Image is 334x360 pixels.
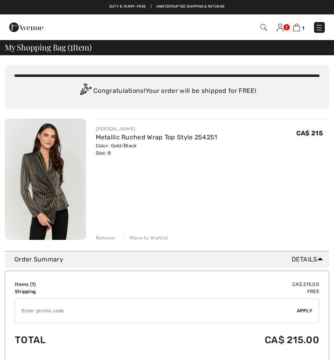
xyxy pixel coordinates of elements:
img: Search [260,24,267,31]
td: Shipping [15,288,125,295]
img: Shopping Bag [293,24,300,31]
span: 1 [302,25,304,31]
div: Congratulations! Your order will be shipped for FREE! [14,83,320,99]
input: Promo code [15,299,297,323]
div: [PERSON_NAME] [96,125,217,133]
span: CA$ 215 [296,129,323,137]
span: My Shopping Bag ( Item) [5,43,92,51]
div: Color: Gold/Black Size: 8 [96,142,217,157]
td: Total [15,326,125,354]
a: Metallic Ruched Wrap Top Style 254251 [96,133,217,141]
td: Items ( ) [15,281,125,288]
span: Details [292,255,326,264]
div: Order Summary [14,255,326,264]
a: 1 [293,22,304,32]
span: 1 [70,41,73,52]
td: Free [125,288,319,295]
span: Apply [297,307,313,314]
img: Congratulation2.svg [77,83,93,99]
a: 1ère Avenue [9,23,43,30]
img: 1ère Avenue [9,19,43,35]
img: Metallic Ruched Wrap Top Style 254251 [5,119,86,240]
span: 1 [32,282,34,287]
div: Remove [96,234,115,241]
img: Menu [315,24,323,32]
td: CA$ 215.00 [125,326,319,354]
img: My Info [277,24,284,32]
td: CA$ 215.00 [125,281,319,288]
div: Move to Wishlist [123,234,169,241]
